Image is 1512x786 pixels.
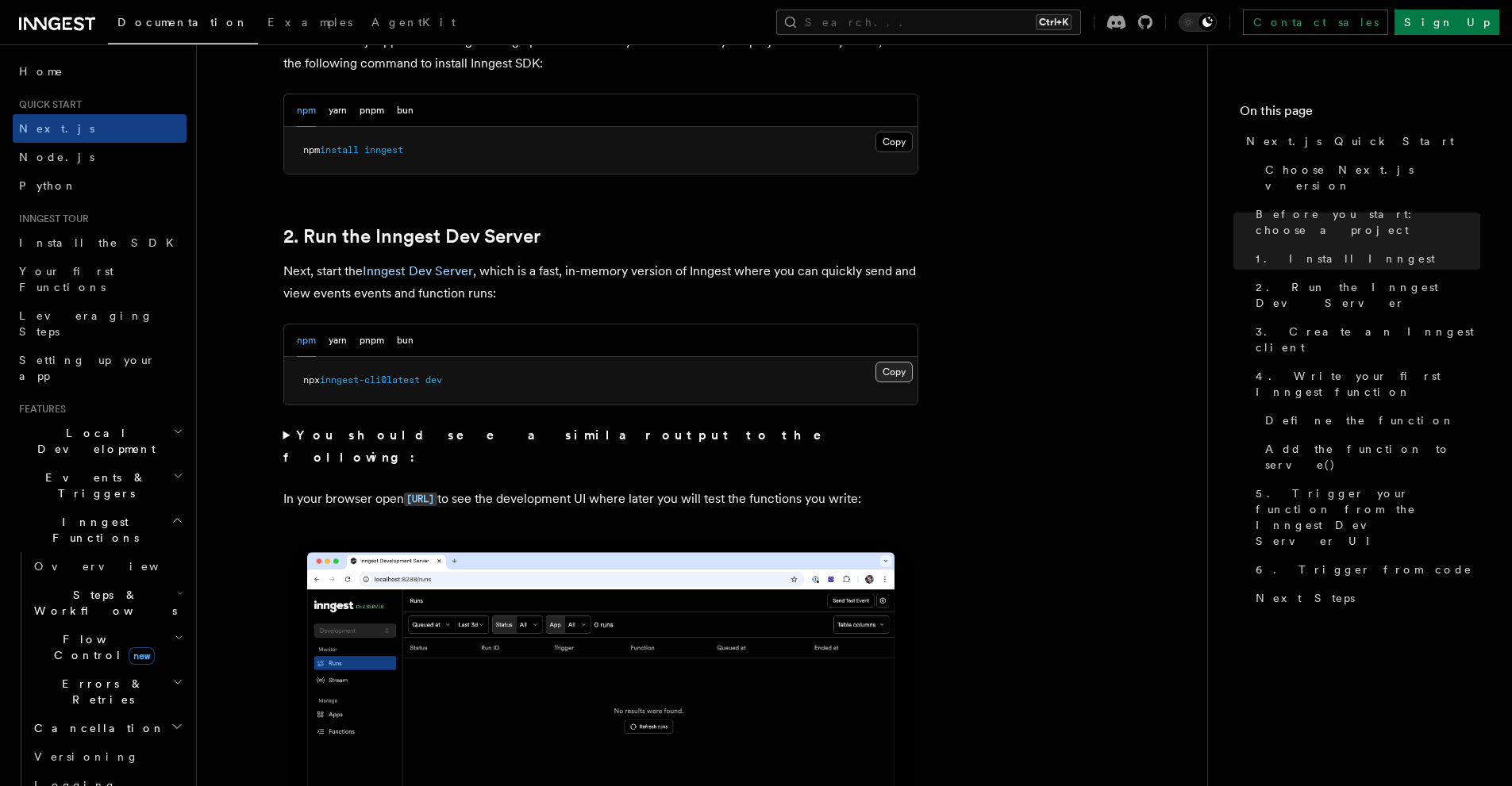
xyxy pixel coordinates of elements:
a: AgentKit [362,5,465,43]
a: Contact sales [1243,10,1388,35]
a: Next.js [13,114,187,143]
a: Python [13,171,187,200]
span: Next Steps [1256,590,1355,606]
a: Your first Functions [13,257,187,301]
span: Install the SDK [19,236,183,249]
span: Home [19,63,63,79]
strong: You should see a similar output to the following: [283,428,844,465]
a: Choose Next.js version [1259,155,1480,200]
a: 4. Write your first Inngest function [1249,362,1480,406]
a: Leveraging Steps [13,301,187,346]
span: 5. Trigger your function from the Inngest Dev Server UI [1256,485,1480,549]
button: bun [397,94,414,127]
span: Examples [267,16,352,29]
span: 4. Write your first Inngest function [1256,368,1480,400]
span: AgentKit [371,16,456,29]
a: Add the function to serve() [1259,435,1480,479]
span: 1. Install Inngest [1256,251,1435,266]
p: In your browser open to see the development UI where later you will test the functions you write: [283,488,918,511]
span: Add the function to serve() [1265,441,1480,473]
p: Next, start the , which is a fast, in-memory version of Inngest where you can quickly send and vi... [283,260,918,305]
span: Node.js [19,151,94,163]
a: Define the function [1259,406,1480,435]
button: Events & Triggers [13,463,187,508]
span: Overview [34,560,198,573]
span: npm [303,144,320,155]
a: Versioning [28,742,187,771]
a: 5. Trigger your function from the Inngest Dev Server UI [1249,479,1480,555]
button: Search...Ctrl+K [776,10,1081,35]
button: Copy [875,132,913,152]
span: Features [13,403,66,416]
span: npx [303,374,320,385]
kbd: Ctrl+K [1036,14,1071,30]
span: Documentation [117,16,248,29]
span: Next.js [19,122,94,135]
span: Quick start [13,98,82,111]
span: inngest-cli@latest [320,374,420,385]
button: npm [297,94,316,127]
span: Errors & Retries [28,676,172,707]
a: Install the SDK [13,228,187,257]
span: 6. Trigger from code [1256,562,1472,577]
button: bun [397,324,414,357]
a: Documentation [108,5,258,44]
a: Next Steps [1249,584,1480,612]
a: Sign Up [1395,10,1499,35]
span: Events & Triggers [13,470,173,501]
button: Cancellation [28,714,187,742]
span: Next.js Quick Start [1246,133,1454,149]
a: Overview [28,552,187,581]
summary: You should see a similar output to the following: [283,424,918,469]
span: Inngest Functions [13,514,171,546]
a: Next.js Quick Start [1240,127,1480,155]
span: install [320,144,359,155]
a: 2. Run the Inngest Dev Server [283,225,541,247]
a: Examples [258,5,362,43]
span: Steps & Workflows [28,587,177,619]
span: Python [19,179,77,192]
span: Your first Functions [19,265,113,293]
span: new [129,647,155,665]
code: [URL] [404,493,437,506]
a: Before you start: choose a project [1249,200,1480,244]
a: 2. Run the Inngest Dev Server [1249,273,1480,317]
button: Errors & Retries [28,669,187,714]
button: Flow Controlnew [28,625,187,669]
button: Copy [875,362,913,382]
button: Local Development [13,419,187,463]
a: [URL] [404,491,437,506]
button: Inngest Functions [13,508,187,552]
button: yarn [329,94,347,127]
span: Versioning [34,750,139,763]
button: npm [297,324,316,357]
span: inngest [364,144,403,155]
span: dev [425,374,442,385]
a: Node.js [13,143,187,171]
a: Setting up your app [13,346,187,390]
span: Local Development [13,425,173,457]
a: 1. Install Inngest [1249,244,1480,273]
span: Choose Next.js version [1265,162,1480,194]
a: 6. Trigger from code [1249,555,1480,584]
span: Before you start: choose a project [1256,206,1480,238]
a: Home [13,57,187,86]
button: pnpm [360,324,384,357]
a: Inngest Dev Server [363,263,473,278]
span: Define the function [1265,412,1455,428]
button: Steps & Workflows [28,581,187,625]
a: 3. Create an Inngest client [1249,317,1480,362]
span: 3. Create an Inngest client [1256,324,1480,355]
button: pnpm [360,94,384,127]
span: Leveraging Steps [19,309,153,338]
span: Cancellation [28,720,165,736]
h4: On this page [1240,102,1480,127]
button: yarn [329,324,347,357]
span: Flow Control [28,631,175,663]
span: 2. Run the Inngest Dev Server [1256,279,1480,311]
button: Toggle dark mode [1179,13,1217,32]
p: With the Next.js app now running running open a new tab in your terminal. In your project directo... [283,30,918,75]
span: Setting up your app [19,354,156,382]
span: Inngest tour [13,213,89,225]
